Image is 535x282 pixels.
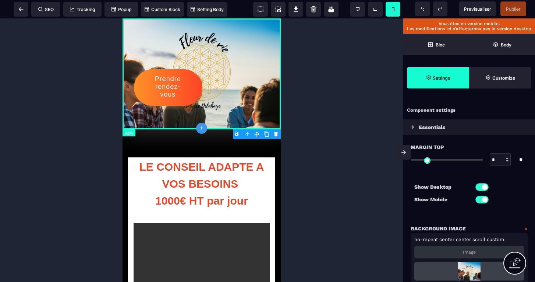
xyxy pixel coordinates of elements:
img: loading [411,125,414,129]
p: Show Desktop [414,182,469,191]
span: View components [253,2,268,17]
span: Previsualiser [464,6,491,12]
span: Publier [506,6,521,12]
span: Custom Block [145,7,180,12]
strong: Settings [433,75,450,81]
img: loading [447,262,491,281]
a: x [525,224,528,233]
span: Margin Top [411,143,444,152]
span: Open Style Manager [469,67,531,88]
span: center center [439,237,471,242]
span: Popup [111,7,131,12]
button: Prendre rendez-vous [11,51,79,87]
span: SEO [38,7,54,12]
span: Open Blocks [403,34,469,55]
span: Setting Body [191,7,224,12]
p: Background Image [411,224,466,233]
b: LE CONSEIL ADAPTE A VOS BESOINS 1000€ HT par jour [17,142,145,188]
strong: Customize [492,75,515,81]
strong: Bloc [436,42,445,48]
p: Vous êtes en version mobile. [407,21,531,26]
span: Tracking [70,7,95,12]
span: no-repeat [414,237,438,242]
span: Screenshot [271,2,286,17]
span: scroll [472,237,485,242]
p: Show Mobile [414,195,469,204]
p: Essentials [419,123,446,132]
span: custom [487,237,504,242]
span: Settings [407,67,469,88]
p: Image [463,250,476,255]
div: Component settings [403,103,535,118]
span: Open Layer Manager [469,34,535,55]
span: Preview [459,1,496,16]
p: Les modifications ici n’affecterons pas la version desktop [407,26,531,31]
strong: Body [501,42,511,48]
